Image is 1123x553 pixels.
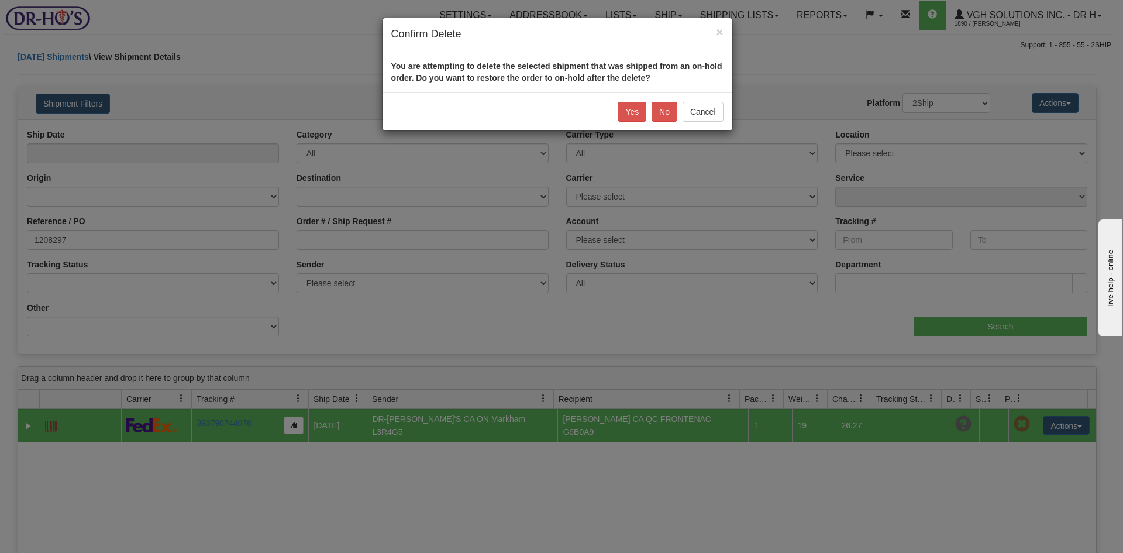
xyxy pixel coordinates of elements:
[652,102,677,122] button: No
[618,102,646,122] button: Yes
[683,102,724,122] button: Cancel
[716,26,723,38] button: Close
[391,61,722,83] strong: You are attempting to delete the selected shipment that was shipped from an on-hold order. Do you...
[716,25,723,39] span: ×
[1096,217,1122,336] iframe: chat widget
[391,27,724,42] h4: Confirm Delete
[9,10,108,19] div: live help - online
